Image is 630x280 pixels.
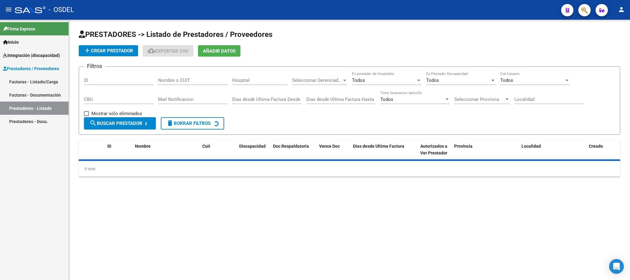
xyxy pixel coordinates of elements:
span: Todos [380,97,393,102]
datatable-header-cell: Discapacidad [237,140,271,160]
span: Autorizados a Ver Prestador [420,144,447,156]
span: Exportar CSV [148,48,188,54]
datatable-header-cell: Vence Doc [317,140,351,160]
span: Integración (discapacidad) [3,52,60,59]
datatable-header-cell: ID [105,140,133,160]
button: Exportar CSV [143,45,193,57]
span: Añadir Datos [203,48,236,54]
span: Nombre [135,144,151,149]
span: PRESTADORES -> Listado de Prestadores / Proveedores [79,30,272,39]
datatable-header-cell: Autorizados a Ver Prestador [418,140,452,160]
span: Localidad [521,144,541,149]
mat-icon: person [618,6,625,13]
span: Borrar Filtros [166,121,211,126]
span: Cuit [202,144,210,149]
span: Prestadores / Proveedores [3,65,59,72]
mat-icon: menu [5,6,12,13]
span: Dias desde Ultima Factura [353,144,404,149]
button: Añadir Datos [198,45,240,57]
span: Inicio [3,39,19,46]
span: Seleccionar Provincia [454,97,504,102]
datatable-header-cell: Cuit [200,140,237,160]
span: Todos [352,78,365,83]
datatable-header-cell: Localidad [519,140,586,160]
span: Crear Prestador [84,48,133,54]
button: Crear Prestador [79,45,138,56]
button: Buscar Prestador [84,117,156,130]
mat-icon: delete [166,119,174,127]
span: Mostrar sólo eliminados [91,110,142,117]
span: Provincia [454,144,473,149]
mat-icon: add [84,47,91,54]
span: - OSDEL [49,3,74,17]
h3: Filtros [84,62,105,70]
span: ID [107,144,111,149]
mat-icon: cloud_download [148,47,155,54]
span: Doc Respaldatoria [273,144,309,149]
datatable-header-cell: Nombre [133,140,200,160]
button: Borrar Filtros [161,117,224,130]
span: Vence Doc [319,144,340,149]
span: Todos [500,78,513,83]
datatable-header-cell: Provincia [452,140,519,160]
span: Firma Express [3,26,35,32]
span: Creado [589,144,603,149]
mat-icon: search [89,119,97,127]
span: Todos [426,78,439,83]
span: Buscar Prestador [89,121,142,126]
datatable-header-cell: Dias desde Ultima Factura [351,140,418,160]
div: Open Intercom Messenger [609,259,624,274]
div: 0 total [79,161,620,177]
span: Discapacidad [239,144,266,149]
span: Seleccionar Gerenciador [292,78,342,83]
datatable-header-cell: Creado [586,140,620,160]
datatable-header-cell: Doc Respaldatoria [271,140,317,160]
